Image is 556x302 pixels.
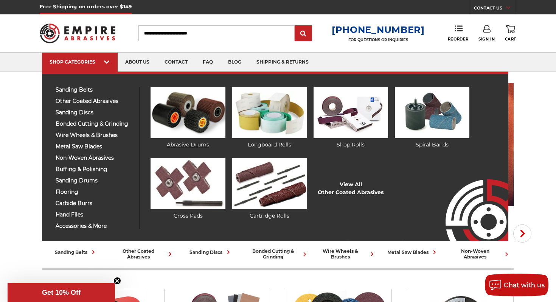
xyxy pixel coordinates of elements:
[448,25,469,41] a: Reorder
[50,59,110,65] div: SHOP CATEGORIES
[151,87,225,138] img: Abrasive Drums
[40,19,115,48] img: Empire Abrasives
[332,37,425,42] p: FOR QUESTIONS OR INQUIRIES
[56,144,134,149] span: metal saw blades
[151,87,225,149] a: Abrasive Drums
[505,37,516,42] span: Cart
[232,158,307,209] img: Cartridge Rolls
[485,274,548,296] button: Chat with us
[314,87,388,138] img: Shop Rolls
[56,212,134,218] span: hand files
[449,248,511,260] div: non-woven abrasives
[151,158,225,220] a: Cross Pads
[232,87,307,138] img: Longboard Rolls
[315,248,376,260] div: wire wheels & brushes
[318,181,384,196] a: View AllOther Coated Abrasives
[504,282,545,289] span: Chat with us
[395,87,469,149] a: Spiral Bands
[232,87,307,149] a: Longboard Rolls
[513,224,531,243] button: Next
[56,189,134,195] span: flooring
[157,53,195,72] a: contact
[387,248,438,256] div: metal saw blades
[432,157,508,241] img: Empire Abrasives Logo Image
[189,248,232,256] div: sanding discs
[113,248,174,260] div: other coated abrasives
[56,155,134,161] span: non-woven abrasives
[474,4,516,14] a: CONTACT US
[478,37,495,42] span: Sign In
[195,53,221,72] a: faq
[56,121,134,127] span: bonded cutting & grinding
[247,248,309,260] div: bonded cutting & grinding
[332,24,425,35] a: [PHONE_NUMBER]
[151,158,225,209] img: Cross Pads
[395,87,469,138] img: Spiral Bands
[505,25,516,42] a: Cart
[232,158,307,220] a: Cartridge Rolls
[56,167,134,172] span: buffing & polishing
[56,87,134,93] span: sanding belts
[56,132,134,138] span: wire wheels & brushes
[314,87,388,149] a: Shop Rolls
[56,98,134,104] span: other coated abrasives
[221,53,249,72] a: blog
[118,53,157,72] a: about us
[56,223,134,229] span: accessories & more
[113,277,121,285] button: Close teaser
[8,283,115,302] div: Get 10% OffClose teaser
[42,289,81,296] span: Get 10% Off
[55,248,97,256] div: sanding belts
[296,26,311,41] input: Submit
[56,110,134,115] span: sanding discs
[448,37,469,42] span: Reorder
[249,53,316,72] a: shipping & returns
[56,178,134,184] span: sanding drums
[56,201,134,206] span: carbide burrs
